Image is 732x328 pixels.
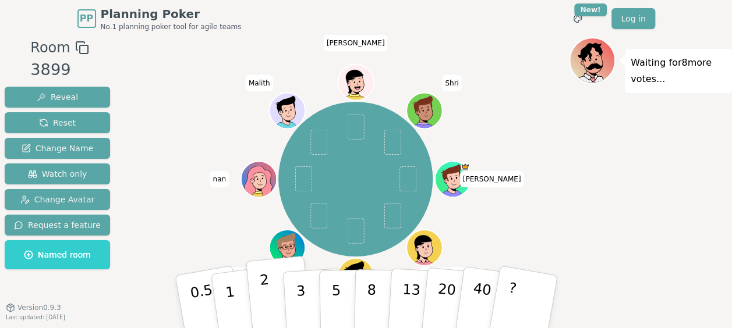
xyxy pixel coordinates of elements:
button: Change Name [5,138,110,159]
button: New! [567,8,588,29]
div: New! [574,3,607,16]
span: Click to change your name [324,35,388,51]
button: Reveal [5,87,110,108]
span: Request a feature [14,219,101,231]
a: PPPlanning PokerNo.1 planning poker tool for agile teams [77,6,242,31]
span: Room [30,37,70,58]
a: Log in [611,8,655,29]
span: Version 0.9.3 [17,303,61,312]
span: Click to change your name [210,171,229,187]
span: Click to change your name [442,74,462,91]
button: Change Avatar [5,189,110,210]
span: Reset [39,117,76,129]
span: Reveal [37,91,78,103]
span: Watch only [28,168,87,180]
button: Reset [5,112,110,133]
span: Change Name [22,142,93,154]
button: Click to change your avatar [339,259,373,293]
p: Waiting for 8 more votes... [631,55,726,87]
button: Named room [5,240,110,269]
span: Change Avatar [20,194,95,205]
span: Eric is the host [461,162,469,171]
span: Planning Poker [101,6,242,22]
button: Watch only [5,163,110,184]
span: No.1 planning poker tool for agile teams [101,22,242,31]
span: Click to change your name [246,74,273,91]
button: Version0.9.3 [6,303,61,312]
div: 3899 [30,58,89,82]
span: Click to change your name [420,267,484,283]
span: Last updated: [DATE] [6,314,65,320]
span: Named room [24,249,91,261]
span: Click to change your name [460,171,524,187]
span: PP [80,12,93,26]
button: Request a feature [5,215,110,236]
